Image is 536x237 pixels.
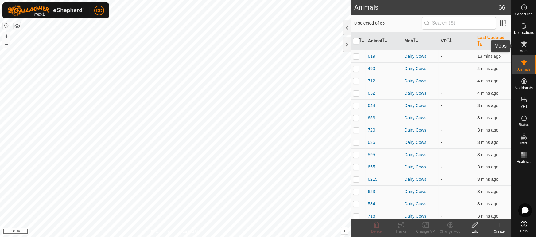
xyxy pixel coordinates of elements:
app-display-virtual-paddock-transition: - [441,201,442,206]
div: Dairy Cows [404,176,436,183]
app-display-virtual-paddock-transition: - [441,128,442,132]
span: Delete [371,229,382,234]
span: 22 Aug 2025, 5:41 pm [477,128,498,132]
span: 623 [368,188,375,195]
th: Mob [402,32,438,50]
span: Status [519,123,529,127]
p-sorticon: Activate to sort [447,38,452,43]
div: Change VP [413,229,438,234]
div: Dairy Cows [404,78,436,84]
p-sorticon: Activate to sort [413,38,418,43]
div: Dairy Cows [404,188,436,195]
span: 712 [368,78,375,84]
div: Dairy Cows [404,164,436,170]
span: VPs [520,105,527,108]
div: Dairy Cows [404,139,436,146]
span: DD [96,7,102,14]
app-display-virtual-paddock-transition: - [441,140,442,145]
span: 66 [499,3,505,12]
app-display-virtual-paddock-transition: - [441,164,442,169]
span: 22 Aug 2025, 5:41 pm [477,189,498,194]
div: Change Mob [438,229,462,234]
span: 720 [368,127,375,133]
div: Tracks [389,229,413,234]
app-display-virtual-paddock-transition: - [441,189,442,194]
app-display-virtual-paddock-transition: - [441,66,442,71]
div: Edit [462,229,487,234]
span: 22 Aug 2025, 5:41 pm [477,103,498,108]
span: Schedules [515,12,532,16]
button: – [3,40,10,48]
input: Search (S) [422,17,496,30]
span: 490 [368,65,375,72]
span: 22 Aug 2025, 5:41 pm [477,152,498,157]
p-sorticon: Activate to sort [477,42,482,47]
span: Neckbands [515,86,533,90]
span: 22 Aug 2025, 5:40 pm [477,91,498,96]
span: 619 [368,53,375,60]
a: Contact Us [181,229,200,235]
span: 636 [368,139,375,146]
span: 718 [368,213,375,219]
button: Reset Map [3,22,10,30]
button: Map Layers [14,22,21,30]
a: Help [512,218,536,235]
span: 644 [368,102,375,109]
span: 22 Aug 2025, 5:41 pm [477,177,498,182]
h2: Animals [354,4,499,11]
span: 22 Aug 2025, 5:41 pm [477,164,498,169]
span: 652 [368,90,375,97]
span: 22 Aug 2025, 5:31 pm [477,54,501,59]
div: Dairy Cows [404,213,436,219]
span: 22 Aug 2025, 5:40 pm [477,78,498,83]
span: 22 Aug 2025, 5:41 pm [477,214,498,219]
app-display-virtual-paddock-transition: - [441,152,442,157]
span: Notifications [514,31,534,34]
span: 534 [368,201,375,207]
span: 22 Aug 2025, 5:41 pm [477,140,498,145]
span: 653 [368,115,375,121]
div: Create [487,229,511,234]
span: 22 Aug 2025, 5:41 pm [477,201,498,206]
span: 6215 [368,176,377,183]
th: VP [438,32,475,50]
span: Animals [517,68,530,71]
th: Animal [365,32,402,50]
div: Dairy Cows [404,127,436,133]
app-display-virtual-paddock-transition: - [441,115,442,120]
app-display-virtual-paddock-transition: - [441,103,442,108]
a: Privacy Policy [151,229,174,235]
app-display-virtual-paddock-transition: - [441,91,442,96]
span: Help [520,229,528,233]
span: 22 Aug 2025, 5:41 pm [477,115,498,120]
span: Mobs [519,49,528,53]
span: 655 [368,164,375,170]
span: 22 Aug 2025, 5:40 pm [477,66,498,71]
span: Heatmap [516,160,531,164]
div: Dairy Cows [404,115,436,121]
app-display-virtual-paddock-transition: - [441,54,442,59]
app-display-virtual-paddock-transition: - [441,177,442,182]
div: Dairy Cows [404,102,436,109]
div: Dairy Cows [404,53,436,60]
button: + [3,32,10,40]
div: Dairy Cows [404,65,436,72]
button: i [341,227,348,234]
span: Infra [520,141,527,145]
div: Dairy Cows [404,201,436,207]
p-sorticon: Activate to sort [359,38,364,43]
div: Dairy Cows [404,90,436,97]
app-display-virtual-paddock-transition: - [441,214,442,219]
p-sorticon: Activate to sort [382,38,387,43]
div: Dairy Cows [404,152,436,158]
span: i [344,228,345,233]
span: 0 selected of 66 [354,20,421,26]
th: Last Updated [475,32,511,50]
img: Gallagher Logo [7,5,84,16]
app-display-virtual-paddock-transition: - [441,78,442,83]
span: 595 [368,152,375,158]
